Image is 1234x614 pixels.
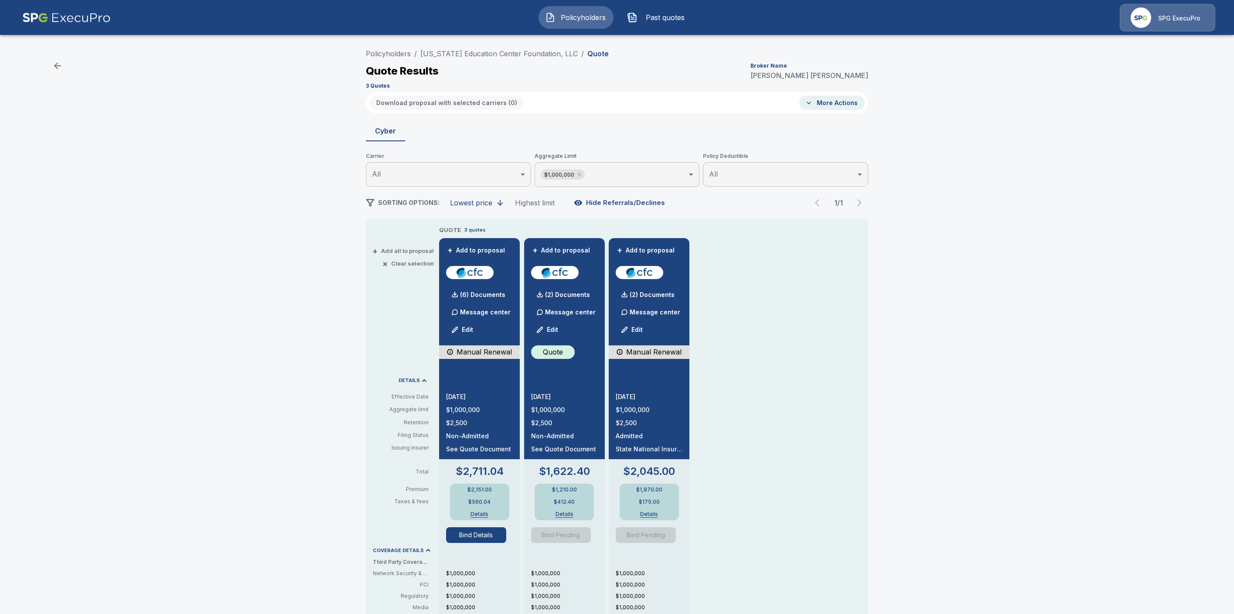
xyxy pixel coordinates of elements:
[616,604,689,611] p: $1,000,000
[373,548,424,553] p: COVERAGE DETAILS
[616,394,682,400] p: [DATE]
[446,581,520,589] p: $1,000,000
[619,266,660,279] img: cfccyberadmitted
[626,347,682,357] p: Manual Renewal
[446,592,520,600] p: $1,000,000
[750,72,868,79] p: [PERSON_NAME] [PERSON_NAME]
[627,12,637,23] img: Past quotes Icon
[373,431,429,439] p: Filing Status
[420,49,578,58] a: [US_STATE] Education Center Foundation, LLC
[446,407,513,413] p: $1,000,000
[373,406,429,413] p: Aggregate limit
[439,345,520,359] div: This quote will need to be requested to be bound
[366,120,405,141] button: Cyber
[373,558,436,566] p: Third Party Coverage
[446,420,513,426] p: $2,500
[572,194,668,211] button: Hide Referrals/Declines
[1131,7,1151,28] img: Agency Icon
[616,420,682,426] p: $2,500
[373,393,429,401] p: Effective Date
[531,433,598,439] p: Non-Admitted
[446,433,513,439] p: Non-Admitted
[446,246,507,255] button: +Add to proposal
[468,499,491,505] p: $560.04
[545,292,590,298] p: (2) Documents
[541,170,578,180] span: $1,000,000
[616,246,677,255] button: +Add to proposal
[581,48,584,59] li: /
[462,512,497,517] button: Details
[531,592,605,600] p: $1,000,000
[446,446,513,452] p: See Quote Document
[630,292,675,298] p: (2) Documents
[609,345,689,359] div: This quote will need to be requested to be bound
[460,307,511,317] p: Message center
[450,266,490,279] img: cfccyber
[531,446,598,452] p: See Quote Document
[446,570,520,577] p: $1,000,000
[531,394,598,400] p: [DATE]
[399,378,420,383] p: DETAILS
[703,152,868,160] span: Policy Deductible
[1120,4,1215,31] a: Agency IconSPG ExecuPro
[446,394,513,400] p: [DATE]
[373,581,429,589] p: PCI
[616,581,689,589] p: $1,000,000
[378,199,440,206] span: SORTING OPTIONS:
[616,446,682,452] p: State National Insurance Company Inc.
[531,570,605,577] p: $1,000,000
[382,261,388,266] span: ×
[373,570,429,577] p: Network Security & Privacy Liability
[750,63,787,68] p: Broker Name
[366,49,411,58] a: Policyholders
[373,487,436,492] p: Premium
[547,512,582,517] button: Details
[539,466,590,477] p: $1,622.40
[414,48,417,59] li: /
[374,248,434,254] button: +Add all to proposal
[554,499,575,505] p: $412.40
[467,487,492,492] p: $2,151.00
[532,247,538,253] span: +
[448,321,477,338] button: Edit
[539,6,614,29] button: Policyholders IconPolicyholders
[372,170,381,178] span: All
[616,407,682,413] p: $1,000,000
[636,487,662,492] p: $1,870.00
[366,48,609,59] nav: breadcrumb
[446,527,506,543] button: Bind Details
[617,247,622,253] span: +
[531,581,605,589] p: $1,000,000
[373,604,429,611] p: Media
[369,96,524,110] button: Download proposal with selected carriers (0)
[552,487,577,492] p: $1,210.00
[450,198,492,207] div: Lowest price
[632,512,667,517] button: Details
[587,50,609,57] p: Quote
[22,4,111,31] img: AA Logo
[799,96,865,110] button: More Actions
[709,170,718,178] span: All
[543,347,563,357] p: Quote
[531,246,592,255] button: +Add to proposal
[373,419,429,426] p: Retention
[639,499,660,505] p: $175.00
[515,198,555,207] div: Highest limit
[460,292,505,298] p: (6) Documents
[623,466,675,477] p: $2,045.00
[447,247,453,253] span: +
[616,570,689,577] p: $1,000,000
[457,347,512,357] p: Manual Renewal
[620,6,695,29] button: Past quotes IconPast quotes
[641,12,689,23] span: Past quotes
[366,66,439,76] p: Quote Results
[559,12,607,23] span: Policyholders
[630,307,680,317] p: Message center
[446,527,513,543] span: Bind Details
[545,307,596,317] p: Message center
[366,83,390,89] p: 3 Quotes
[535,152,700,160] span: Aggregate Limit
[830,199,847,206] p: 1 / 1
[531,407,598,413] p: $1,000,000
